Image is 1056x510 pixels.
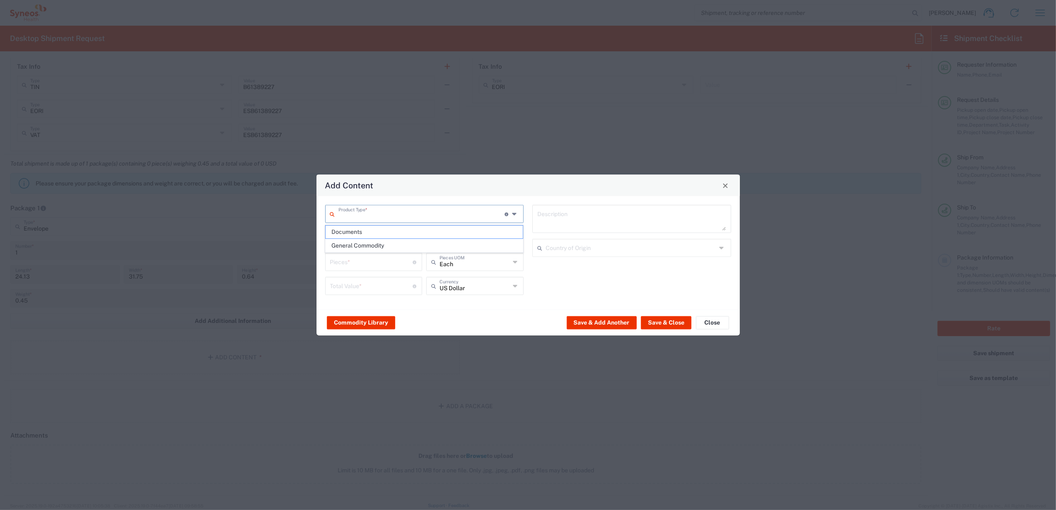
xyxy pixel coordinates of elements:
[326,239,523,252] span: General Commodity
[696,316,729,329] button: Close
[327,316,395,329] button: Commodity Library
[567,316,637,329] button: Save & Add Another
[325,179,373,191] h4: Add Content
[326,226,523,238] span: Documents
[641,316,691,329] button: Save & Close
[720,180,731,191] button: Close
